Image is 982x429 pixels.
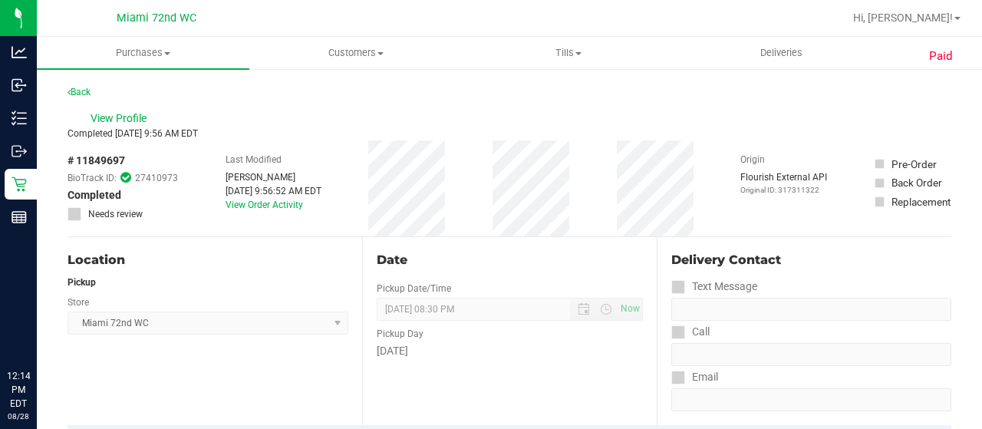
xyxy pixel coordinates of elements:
[671,321,710,343] label: Call
[740,46,823,60] span: Deliveries
[891,194,951,210] div: Replacement
[12,45,27,60] inline-svg: Analytics
[226,200,303,210] a: View Order Activity
[117,12,196,25] span: Miami 72nd WC
[68,128,198,139] span: Completed [DATE] 9:56 AM EDT
[68,277,96,288] strong: Pickup
[68,171,117,185] span: BioTrack ID:
[671,343,951,366] input: Format: (999) 999-9999
[675,37,888,69] a: Deliveries
[12,111,27,126] inline-svg: Inventory
[91,111,152,127] span: View Profile
[671,276,757,298] label: Text Message
[250,46,461,60] span: Customers
[463,46,674,60] span: Tills
[226,153,282,167] label: Last Modified
[12,78,27,93] inline-svg: Inbound
[37,46,249,60] span: Purchases
[88,207,143,221] span: Needs review
[12,210,27,225] inline-svg: Reports
[7,369,30,411] p: 12:14 PM EDT
[377,251,643,269] div: Date
[377,327,423,341] label: Pickup Day
[740,153,765,167] label: Origin
[15,306,61,352] iframe: Resource center
[377,343,643,359] div: [DATE]
[37,37,249,69] a: Purchases
[853,12,953,24] span: Hi, [PERSON_NAME]!
[135,171,178,185] span: 27410973
[7,411,30,422] p: 08/28
[462,37,674,69] a: Tills
[12,177,27,192] inline-svg: Retail
[671,366,718,388] label: Email
[68,251,348,269] div: Location
[249,37,462,69] a: Customers
[929,48,953,65] span: Paid
[12,144,27,159] inline-svg: Outbound
[671,251,951,269] div: Delivery Contact
[68,87,91,97] a: Back
[226,184,321,198] div: [DATE] 9:56:52 AM EDT
[226,170,321,184] div: [PERSON_NAME]
[740,170,827,196] div: Flourish External API
[891,157,937,172] div: Pre-Order
[68,295,89,309] label: Store
[671,298,951,321] input: Format: (999) 999-9999
[377,282,451,295] label: Pickup Date/Time
[891,175,942,190] div: Back Order
[68,187,121,203] span: Completed
[68,153,125,169] span: # 11849697
[740,184,827,196] p: Original ID: 317311322
[120,170,131,185] span: In Sync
